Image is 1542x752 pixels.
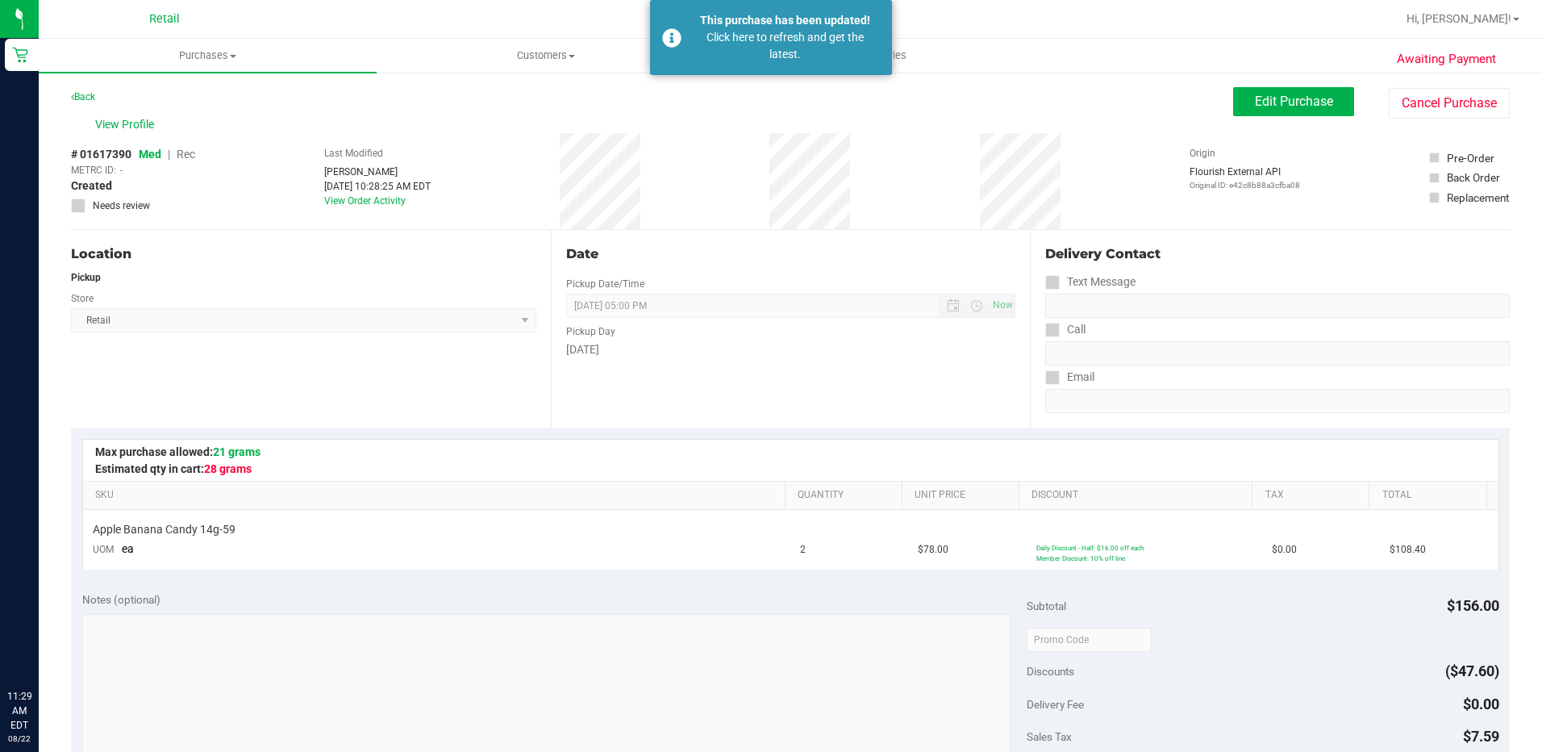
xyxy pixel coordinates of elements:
[1027,698,1084,711] span: Delivery Fee
[1447,150,1494,166] div: Pre-Order
[1447,169,1500,186] div: Back Order
[566,244,1016,264] div: Date
[324,179,431,194] div: [DATE] 10:28:25 AM EDT
[122,542,134,555] span: ea
[690,29,880,63] div: Click here to refresh and get the latest.
[1272,542,1297,558] span: $0.00
[95,462,252,475] span: Estimated qty in cart:
[71,163,116,178] span: METRC ID:
[93,522,235,537] span: Apple Banana Candy 14g-59
[1390,542,1426,558] span: $108.40
[177,148,195,161] span: Rec
[139,148,161,161] span: Med
[1045,318,1086,341] label: Call
[324,146,383,161] label: Last Modified
[168,148,170,161] span: |
[95,489,778,502] a: SKU
[1045,366,1094,389] label: Email
[1190,146,1215,161] label: Origin
[324,195,406,207] a: View Order Activity
[39,48,377,63] span: Purchases
[1027,628,1152,652] input: Promo Code
[1031,489,1246,502] a: Discount
[1233,87,1354,116] button: Edit Purchase
[798,489,895,502] a: Quantity
[566,341,1016,358] div: [DATE]
[82,593,160,606] span: Notes (optional)
[1027,730,1072,743] span: Sales Tax
[1389,88,1510,119] button: Cancel Purchase
[566,324,615,339] label: Pickup Day
[71,91,95,102] a: Back
[566,277,644,291] label: Pickup Date/Time
[1190,179,1300,191] p: Original ID: e42c8b88a3cfba08
[324,165,431,179] div: [PERSON_NAME]
[71,178,112,194] span: Created
[1463,696,1499,712] span: $0.00
[204,462,252,475] span: 28 grams
[1445,662,1499,679] span: ($47.60)
[120,163,123,178] span: -
[93,198,150,213] span: Needs review
[918,542,948,558] span: $78.00
[915,489,1012,502] a: Unit Price
[1447,597,1499,614] span: $156.00
[93,544,114,555] span: UOM
[16,623,65,671] iframe: Resource center
[377,39,715,73] a: Customers
[1397,50,1496,69] span: Awaiting Payment
[1045,341,1510,366] input: Format: (999) 999-9999
[95,445,260,458] span: Max purchase allowed:
[1027,657,1074,686] span: Discounts
[1265,489,1363,502] a: Tax
[1036,554,1125,562] span: Member Discount: 10% off line
[1382,489,1480,502] a: Total
[377,48,714,63] span: Customers
[1027,600,1066,612] span: Subtotal
[1255,94,1333,109] span: Edit Purchase
[213,445,260,458] span: 21 grams
[7,689,31,733] p: 11:29 AM EDT
[39,39,377,73] a: Purchases
[800,542,806,558] span: 2
[95,116,160,133] span: View Profile
[690,12,880,29] div: This purchase has been updated!
[12,47,28,63] inline-svg: Retail
[1045,244,1510,264] div: Delivery Contact
[71,272,101,283] strong: Pickup
[1407,12,1511,25] span: Hi, [PERSON_NAME]!
[1045,270,1136,294] label: Text Message
[7,733,31,745] p: 08/22
[1447,190,1509,206] div: Replacement
[71,291,94,306] label: Store
[149,12,180,26] span: Retail
[71,146,131,163] span: # 01617390
[1463,728,1499,745] span: $7.59
[1036,544,1144,552] span: Daily Discount - Half: $16.00 off each
[1190,165,1300,191] div: Flourish External API
[1045,294,1510,318] input: Format: (999) 999-9999
[71,244,536,264] div: Location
